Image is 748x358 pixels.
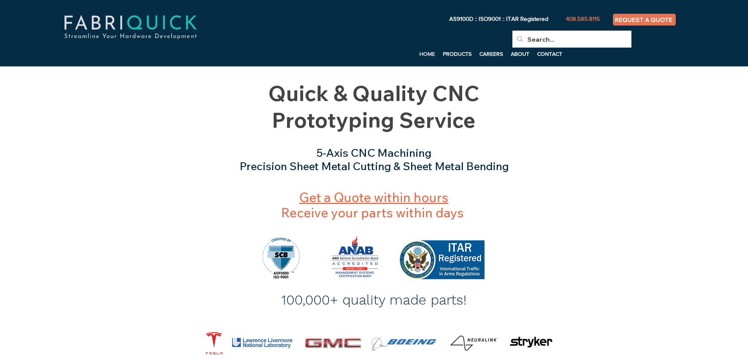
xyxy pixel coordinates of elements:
[533,48,566,60] p: CONTACT
[240,146,509,173] span: 5-Axis CNC Machining Precision Sheet Metal Cutting & Sheet Metal Bending
[281,189,464,220] span: Receive your parts within days
[299,189,448,205] a: Get a Quote within hours
[293,48,567,60] nav: Site
[439,48,476,60] a: PRODUCTS
[232,337,293,349] img: LLNL-logo.png
[613,14,676,26] a: REQUEST A QUOTE
[281,292,466,308] span: 100,000+ quality made parts!
[370,334,438,352] img: 58ee8d113545163ec1942cd3.png
[449,15,548,22] span: AS9100D :: ISO9001 :: ITAR Registered
[268,80,479,133] span: Quick & Quality CNC Prototyping Service
[415,48,439,60] a: HOME
[35,6,225,48] img: fabriquick-logo-colors-adjusted.png
[399,240,485,279] img: ITAR Registered.png
[329,234,382,279] img: ANAB-MS-CB-3C.png
[566,15,600,22] span: 408.585.8115
[476,48,507,60] a: CAREERS
[533,48,567,60] a: CONTACT
[263,238,300,279] img: AS9100D and ISO 9001 Mark.png
[300,334,365,352] img: gmc-logo.png
[507,48,533,60] a: ABOUT
[527,31,615,48] input: Search...
[615,16,672,24] span: REQUEST A QUOTE
[450,336,497,351] img: Neuralink_Logo.png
